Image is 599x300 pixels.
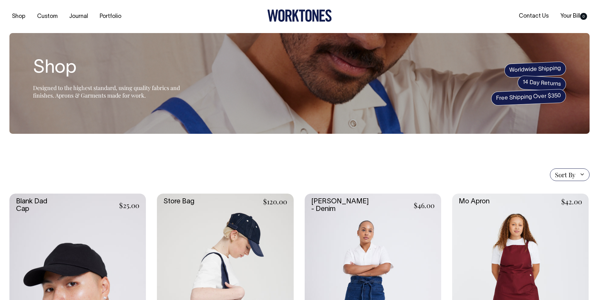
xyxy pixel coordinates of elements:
[558,11,590,21] a: Your Bill0
[504,61,566,78] span: Worldwide Shipping
[33,58,190,78] h1: Shop
[517,75,566,92] span: 14 Day Returns
[35,11,60,22] a: Custom
[516,11,551,21] a: Contact Us
[555,171,575,178] span: Sort By
[580,13,587,20] span: 0
[9,11,28,22] a: Shop
[491,89,566,106] span: Free Shipping Over $350
[97,11,124,22] a: Portfolio
[33,84,180,99] span: Designed to the highest standard, using quality fabrics and finishes. Aprons & Garments made for ...
[67,11,91,22] a: Journal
